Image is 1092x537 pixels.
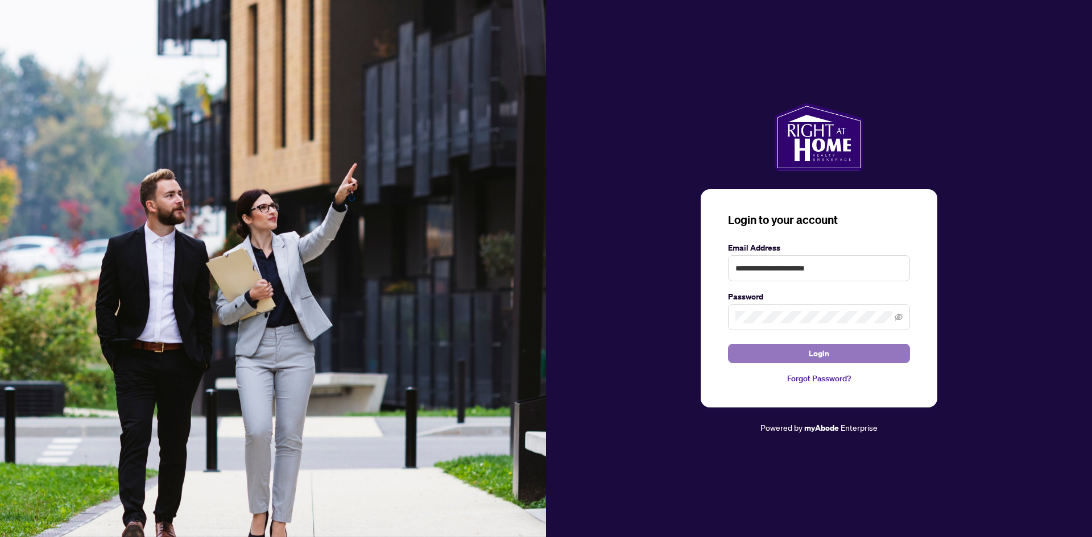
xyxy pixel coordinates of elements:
span: eye-invisible [895,313,903,321]
a: myAbode [804,422,839,434]
span: Login [809,344,829,363]
a: Forgot Password? [728,372,910,385]
img: ma-logo [775,103,863,171]
span: Enterprise [841,422,878,432]
button: Login [728,344,910,363]
span: Powered by [760,422,803,432]
h3: Login to your account [728,212,910,228]
label: Email Address [728,242,910,254]
label: Password [728,290,910,303]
